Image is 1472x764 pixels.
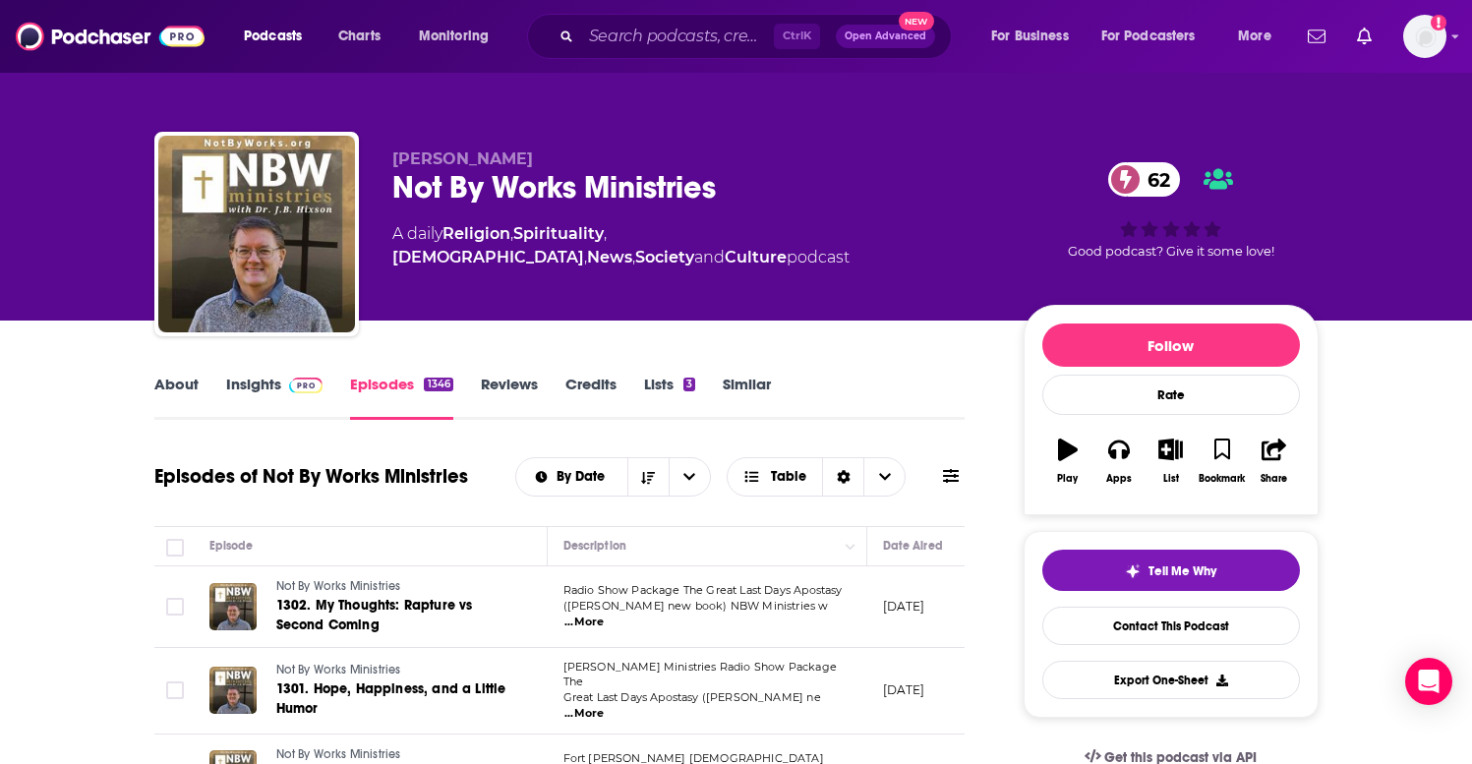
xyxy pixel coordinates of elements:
span: Logged in as TinaPugh [1403,15,1446,58]
span: More [1238,23,1271,50]
span: ...More [564,706,604,722]
div: List [1163,473,1179,485]
span: Monitoring [419,23,489,50]
span: By Date [557,470,612,484]
div: 62Good podcast? Give it some love! [1024,149,1319,271]
button: open menu [1224,21,1296,52]
div: A daily podcast [392,222,992,269]
div: Sort Direction [822,458,863,496]
span: , [632,248,635,266]
span: Ctrl K [774,24,820,49]
a: Credits [565,375,617,420]
div: Open Intercom Messenger [1405,658,1452,705]
svg: Add a profile image [1431,15,1446,30]
div: Apps [1106,473,1132,485]
span: Podcasts [244,23,302,50]
span: Good podcast? Give it some love! [1068,244,1274,259]
span: 1302. My Thoughts: Rapture vs Second Coming [276,597,473,633]
button: Apps [1093,426,1145,497]
span: Not By Works Ministries [276,747,401,761]
button: Follow [1042,323,1300,367]
button: open menu [405,21,514,52]
p: [DATE] [883,681,925,698]
span: , [510,224,513,243]
button: Open AdvancedNew [836,25,935,48]
span: Charts [338,23,381,50]
span: Radio Show Package The Great Last Days Apostasy [563,583,843,597]
button: Choose View [727,457,907,497]
span: 62 [1128,162,1180,197]
span: Tell Me Why [1148,563,1216,579]
span: and [694,248,725,266]
input: Search podcasts, credits, & more... [581,21,774,52]
span: [PERSON_NAME] [392,149,533,168]
span: , [604,224,607,243]
span: New [899,12,934,30]
div: Episode [209,534,254,558]
img: Not By Works Ministries [158,136,355,332]
button: tell me why sparkleTell Me Why [1042,550,1300,591]
button: open menu [977,21,1093,52]
a: Not By Works Ministries [276,746,512,764]
a: Show notifications dropdown [1300,20,1333,53]
div: Bookmark [1199,473,1245,485]
a: Show notifications dropdown [1349,20,1380,53]
button: open menu [516,470,627,484]
button: open menu [1089,21,1224,52]
p: [DATE] [883,598,925,615]
a: 62 [1108,162,1180,197]
img: tell me why sparkle [1125,563,1141,579]
span: Not By Works Ministries [276,663,401,676]
button: Bookmark [1197,426,1248,497]
a: Episodes1346 [350,375,452,420]
img: User Profile [1403,15,1446,58]
span: Open Advanced [845,31,926,41]
h2: Choose List sort [515,457,711,497]
button: Export One-Sheet [1042,661,1300,699]
span: For Podcasters [1101,23,1196,50]
div: Share [1261,473,1287,485]
a: Reviews [481,375,538,420]
a: [DEMOGRAPHIC_DATA] [392,248,584,266]
div: Date Aired [883,534,943,558]
button: open menu [669,458,710,496]
span: ...More [564,615,604,630]
div: Rate [1042,375,1300,415]
span: Great Last Days Apostasy ([PERSON_NAME] ne [563,690,821,704]
div: Play [1057,473,1078,485]
img: Podchaser - Follow, Share and Rate Podcasts [16,18,205,55]
span: Toggle select row [166,598,184,616]
a: Contact This Podcast [1042,607,1300,645]
button: open menu [230,21,327,52]
span: Table [771,470,806,484]
a: 1301. Hope, Happiness, and a Little Humor [276,679,512,719]
div: Description [563,534,626,558]
a: Culture [725,248,787,266]
a: Religion [442,224,510,243]
button: Play [1042,426,1093,497]
div: 3 [683,378,695,391]
a: Spirituality [513,224,604,243]
button: Column Actions [839,535,862,558]
span: 1301. Hope, Happiness, and a Little Humor [276,680,506,717]
div: 1346 [424,378,452,391]
button: Share [1248,426,1299,497]
button: Show profile menu [1403,15,1446,58]
span: Not By Works Ministries [276,579,401,593]
a: News [587,248,632,266]
a: Charts [325,21,392,52]
div: Search podcasts, credits, & more... [546,14,971,59]
span: ([PERSON_NAME] new book) NBW Ministries w [563,599,829,613]
a: Lists3 [644,375,695,420]
button: Sort Direction [627,458,669,496]
span: , [584,248,587,266]
a: About [154,375,199,420]
a: Similar [723,375,771,420]
img: Podchaser Pro [289,378,324,393]
a: 1302. My Thoughts: Rapture vs Second Coming [276,596,512,635]
button: List [1145,426,1196,497]
span: Toggle select row [166,681,184,699]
